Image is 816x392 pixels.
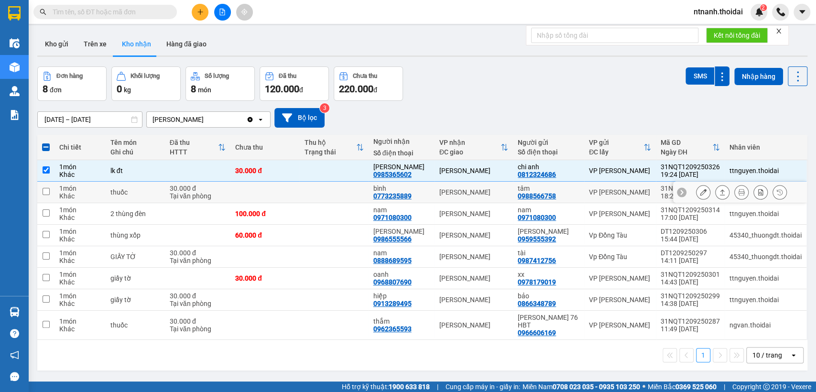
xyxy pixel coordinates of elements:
div: 0986555566 [373,235,412,243]
span: message [10,372,19,381]
div: 31NQT1209250321 [661,185,720,192]
span: plus [197,9,204,15]
span: | [437,381,438,392]
span: 2 [762,4,765,11]
div: 0985365602 [373,171,412,178]
div: quang sâm 76 HBT [518,314,579,329]
div: ttnguyen.thoidai [729,210,802,218]
div: Người nhận [373,138,430,145]
div: giấy tờ [110,296,160,304]
div: 0888689595 [373,257,412,264]
div: 0866348789 [518,300,556,307]
div: 60.000 đ [235,231,294,239]
th: Toggle SortBy [656,135,725,160]
button: Kho gửi [37,33,76,55]
div: Số điện thoại [518,148,579,156]
div: lk đt [110,167,160,174]
div: DT1209250306 [661,228,720,235]
div: VP nhận [439,139,500,146]
div: Ngày ĐH [661,148,712,156]
sup: 2 [760,4,767,11]
div: 31NQT1209250301 [661,271,720,278]
input: Select a date range. [38,112,142,127]
div: 0966606169 [518,329,556,337]
div: thuốc [110,321,160,329]
div: 17:00 [DATE] [661,214,720,221]
div: [PERSON_NAME] [439,296,508,304]
div: Thu hộ [304,139,356,146]
span: question-circle [10,329,19,338]
div: Số điện thoại [373,149,430,157]
div: Chi tiết [59,143,101,151]
div: Tại văn phòng [170,192,226,200]
div: Giao hàng [715,185,729,199]
div: 18:20 [DATE] [661,192,720,200]
img: logo-vxr [8,6,21,21]
div: VP gửi [589,139,643,146]
div: ngvan.thoidai [729,321,802,329]
div: 0962365593 [373,325,412,333]
div: chi anh [518,163,579,171]
div: ngô mạnh [373,163,430,171]
input: Nhập số tổng đài [531,28,698,43]
div: [PERSON_NAME] [439,321,508,329]
div: Vp Đồng Tàu [589,253,651,261]
div: 14:43 [DATE] [661,278,720,286]
div: 0812324686 [518,171,556,178]
div: 0988566758 [518,192,556,200]
svg: open [257,116,264,123]
div: 1 món [59,185,101,192]
img: solution-icon [10,110,20,120]
span: 120.000 [265,83,299,95]
div: tài [518,249,579,257]
img: warehouse-icon [10,62,20,72]
span: Cung cấp máy in - giấy in: [446,381,520,392]
div: ĐC giao [439,148,500,156]
th: Toggle SortBy [435,135,513,160]
button: Chưa thu220.000đ [334,66,403,101]
button: Hàng đã giao [159,33,214,55]
th: Toggle SortBy [299,135,368,160]
img: icon-new-feature [755,8,763,16]
button: Trên xe [76,33,114,55]
div: Khác [59,278,101,286]
div: Đã thu [279,73,296,79]
div: 14:38 [DATE] [661,300,720,307]
div: 100.000 đ [235,210,294,218]
span: Miền Nam [522,381,640,392]
div: 1 món [59,163,101,171]
strong: 1900 633 818 [389,383,430,391]
div: [PERSON_NAME] [439,274,508,282]
svg: open [790,351,797,359]
div: 30.000 đ [170,249,226,257]
span: món [198,86,211,94]
div: giấy tờ [110,274,160,282]
div: thùng xốp [110,231,160,239]
div: Trạng thái [304,148,356,156]
div: Khác [59,325,101,333]
div: 1 món [59,206,101,214]
strong: 0369 525 060 [675,383,717,391]
div: Tại văn phòng [170,257,226,264]
input: Tìm tên, số ĐT hoặc mã đơn [53,7,165,17]
span: 8 [191,83,196,95]
div: Khác [59,300,101,307]
div: 30.000 đ [235,167,294,174]
div: hiệp [373,292,430,300]
div: Chưa thu [353,73,377,79]
span: Hỗ trợ kỹ thuật: [342,381,430,392]
div: Nhân viên [729,143,802,151]
img: warehouse-icon [10,86,20,96]
div: 31NQT1209250326 [661,163,720,171]
div: xx [518,271,579,278]
div: VP [PERSON_NAME] [589,321,651,329]
div: Tại văn phòng [170,300,226,307]
div: 0968807690 [373,278,412,286]
div: Khác [59,235,101,243]
span: close [775,28,782,34]
div: 14:11 [DATE] [661,257,720,264]
div: 0773235889 [373,192,412,200]
div: 0971080300 [373,214,412,221]
div: 30.000 đ [170,317,226,325]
